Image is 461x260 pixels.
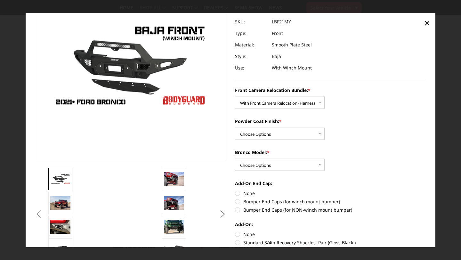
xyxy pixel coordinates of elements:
img: Bronco Baja Front (winch mount) [164,220,184,233]
dd: With Winch Mount [272,62,312,74]
img: Relocates Front Parking Sensors & Accepts Rigid LED Lights Ignite Series [50,220,70,233]
dt: Style: [235,51,267,62]
label: None [235,190,425,197]
button: Next [218,209,228,219]
img: Bodyguard Ford Bronco [50,173,70,184]
dt: SKU: [235,16,267,28]
img: Bronco Baja Front (winch mount) [164,172,184,185]
button: Previous [34,209,44,219]
img: Bolt-on end cap. Widens your Bronco bumper to match the factory fender flares. [164,243,184,255]
img: Reinforced Steel Bolt-On Skid Plate, included with all purchases [50,243,70,255]
iframe: Chat Widget [429,229,461,260]
a: Close [422,18,432,28]
label: Add-On: [235,221,425,228]
img: Bronco Baja Front (winch mount) [164,196,184,209]
dd: Front [272,28,283,39]
label: Bronco Model: [235,149,425,156]
dt: Type: [235,28,267,39]
dd: LBF21MY [272,16,291,28]
dt: Use: [235,62,267,74]
dt: Material: [235,39,267,51]
label: Powder Coat Finish: [235,118,425,125]
label: None [235,231,425,238]
img: Bronco Baja Front (winch mount) [50,196,70,209]
label: Bumper End Caps (for NON-winch mount bumper) [235,207,425,213]
dd: Baja [272,51,281,62]
label: Add-On End Cap: [235,180,425,187]
label: Bumper End Caps (for winch mount bumper) [235,198,425,205]
label: Front Camera Relocation Bundle: [235,87,425,93]
span: × [424,16,430,29]
dd: Smooth Plate Steel [272,39,312,51]
label: Standard 3/4in Recovery Shackles, Pair (Gloss Black ) [235,239,425,246]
